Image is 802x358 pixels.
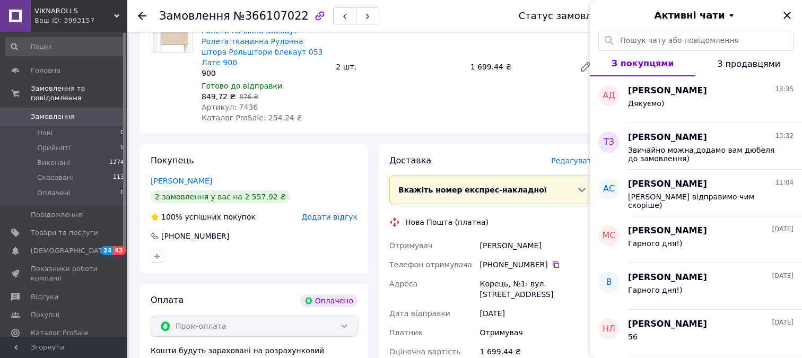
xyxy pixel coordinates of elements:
span: Гарного дня!) [628,239,682,248]
span: 24 [101,246,113,255]
span: 0 [120,188,124,198]
div: 900 [202,68,327,78]
span: В [606,276,612,289]
span: [PERSON_NAME] [628,85,707,97]
input: Пошук чату або повідомлення [598,30,794,51]
span: 1274 [109,158,124,168]
span: 13:32 [775,132,794,141]
button: АС[PERSON_NAME]11:04[PERSON_NAME] відправимо чим скоріше) [590,170,802,216]
span: Звичайно можна,додамо вам дюбеля до замовлення) [628,146,779,163]
span: Головна [31,66,60,75]
span: Замовлення [31,112,75,121]
div: 2 шт. [332,59,466,74]
span: [PERSON_NAME] відправимо чим скоріше) [628,193,779,209]
div: Статус замовлення [519,11,616,21]
div: [DATE] [478,304,598,323]
span: [PERSON_NAME] [628,272,707,284]
button: НЛ[PERSON_NAME][DATE]56 [590,310,802,356]
span: Гарного дня!) [628,286,682,294]
button: З продавцями [695,51,802,76]
span: 0 [120,128,124,138]
div: Оплачено [300,294,358,307]
span: Оціночна вартість [389,347,460,356]
span: АД [603,90,615,102]
span: Каталог ProSale [31,328,88,338]
span: 43 [113,246,125,255]
span: ТЗ [604,136,614,149]
span: Вкажіть номер експрес-накладної [398,186,547,194]
div: [PHONE_NUMBER] [160,231,230,241]
span: Дата відправки [389,309,450,318]
span: VIKNAROLLS [34,6,114,16]
button: АД[PERSON_NAME]13:35Дякуємо) [590,76,802,123]
div: Ваш ID: 3993157 [34,16,127,25]
div: 2 замовлення у вас на 2 557,92 ₴ [151,190,290,203]
input: Пошук [5,37,125,56]
span: [PERSON_NAME] [628,178,707,190]
span: 876 ₴ [239,93,258,101]
a: [PERSON_NAME] [151,177,212,185]
span: 11:04 [775,178,794,187]
span: НЛ [603,323,615,335]
span: Платник [389,328,423,337]
span: 9 [120,143,124,153]
span: [DATE] [772,225,794,234]
div: Повернутися назад [138,11,146,21]
span: З продавцями [717,59,780,69]
span: Оплата [151,295,184,305]
button: ТЗ[PERSON_NAME]13:32Звичайно можна,додамо вам дюбеля до замовлення) [590,123,802,170]
div: [PHONE_NUMBER] [480,259,596,270]
span: Замовлення та повідомлення [31,84,127,103]
span: [DATE] [772,318,794,327]
button: З покупцями [590,51,695,76]
span: Активні чати [654,8,725,22]
button: Закрити [781,9,794,22]
span: Показники роботи компанії [31,264,98,283]
div: успішних покупок [151,212,256,222]
span: 113 [113,173,124,182]
div: Корець, №1: вул. [STREET_ADDRESS] [478,274,598,304]
span: 100% [161,213,182,221]
span: З покупцями [612,58,674,68]
span: [PERSON_NAME] [628,225,707,237]
span: [DEMOGRAPHIC_DATA] [31,246,109,256]
span: Телефон отримувача [389,260,472,269]
span: Товари та послуги [31,228,98,238]
span: [PERSON_NAME] [628,132,707,144]
span: [PERSON_NAME] [628,318,707,330]
span: Покупець [151,155,194,165]
span: Замовлення [159,10,230,22]
span: Покупці [31,310,59,320]
span: МС [603,230,616,242]
span: Доставка [389,155,431,165]
span: №366107022 [233,10,309,22]
div: Нова Пошта (платна) [403,217,491,228]
a: Редагувати [575,56,596,77]
span: Готово до відправки [202,82,282,90]
span: Редагувати [551,156,596,165]
span: Каталог ProSale: 254.24 ₴ [202,113,302,122]
span: Артикул: 7436 [202,103,258,111]
span: Виконані [37,158,70,168]
span: Повідомлення [31,210,82,220]
span: Адреса [389,280,417,288]
span: Відгуки [31,292,58,302]
button: В[PERSON_NAME][DATE]Гарного дня!) [590,263,802,310]
span: 56 [628,333,638,341]
span: Скасовані [37,173,73,182]
span: Додати відгук [302,213,358,221]
span: Нові [37,128,53,138]
button: МС[PERSON_NAME][DATE]Гарного дня!) [590,216,802,263]
span: Отримувач [389,241,432,250]
div: Отримувач [478,323,598,342]
span: 849,72 ₴ [202,92,236,101]
span: Прийняті [37,143,70,153]
button: Активні чати [620,8,772,22]
span: [DATE] [772,272,794,281]
span: 13:35 [775,85,794,94]
div: [PERSON_NAME] [478,236,598,255]
span: Дякуємо) [628,99,664,108]
span: Оплачені [37,188,71,198]
div: 1 699.44 ₴ [466,59,571,74]
a: Ролети на вікна Блекаут Ролета тканинна Рулонна штора Рольштори блекаут 053 Лате 900 [202,27,322,67]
